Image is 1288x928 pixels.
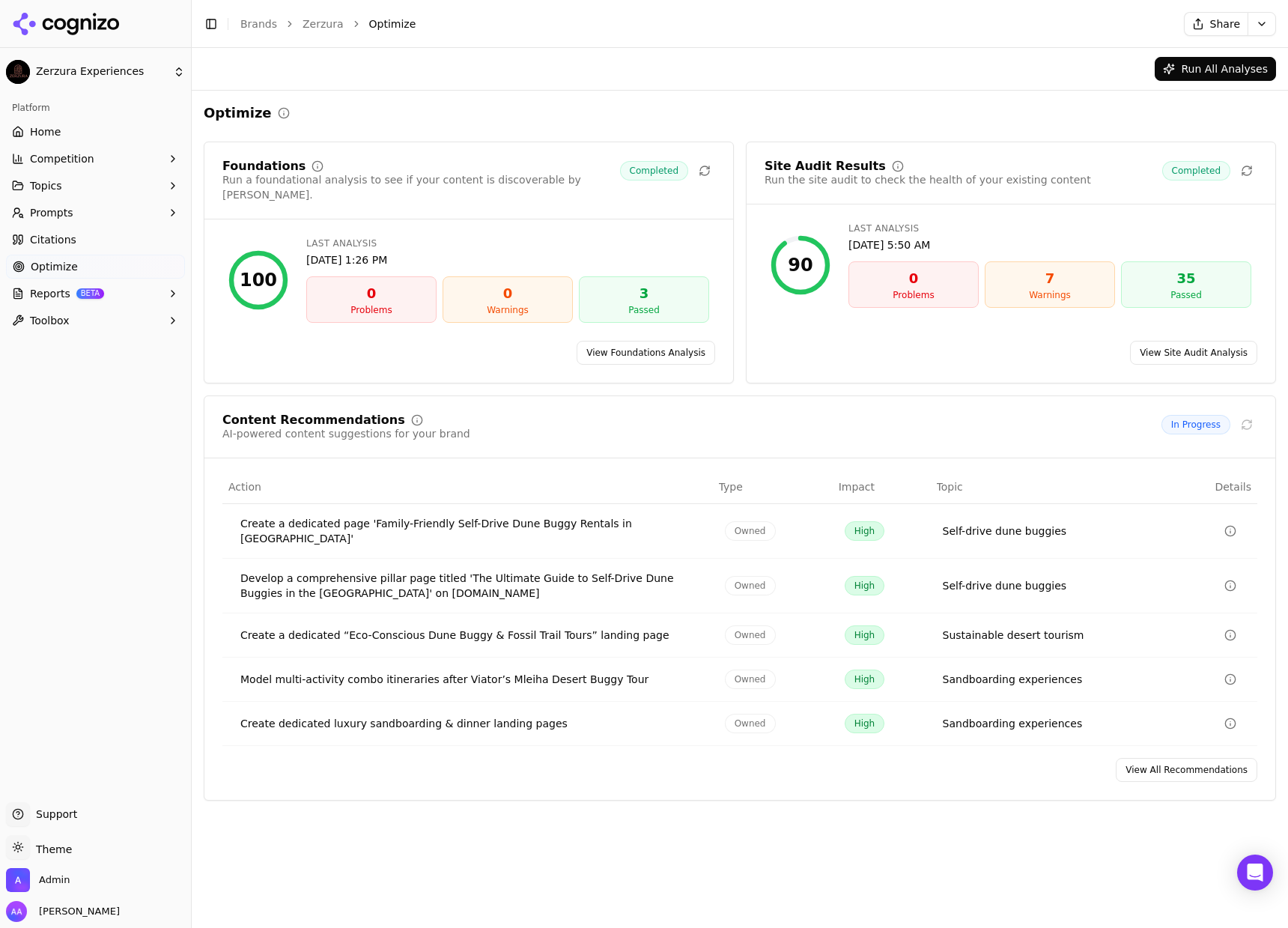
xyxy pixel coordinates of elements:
[30,232,76,247] span: Citations
[6,868,70,892] button: Open organization switcher
[725,521,776,541] span: Owned
[765,160,886,172] div: Site Audit Results
[1128,289,1245,301] div: Passed
[943,524,1067,539] a: Self-drive dune buggies
[1116,758,1257,782] a: View All Recommendations
[848,222,1251,234] div: Last Analysis
[845,521,885,541] span: High
[222,470,713,504] th: Action
[449,283,566,304] div: 0
[620,161,688,181] span: Completed
[240,16,1154,31] nav: breadcrumb
[1130,341,1257,365] a: View Site Audit Analysis
[6,901,27,922] img: Alp Aysan
[943,628,1084,643] a: Sustainable desert tourism
[1155,57,1276,81] button: Run All Analyses
[240,571,701,601] div: Develop a comprehensive pillar page titled 'The Ultimate Guide to Self-Drive Dune Buggies in the ...
[991,289,1108,301] div: Warnings
[586,304,702,316] div: Passed
[725,625,776,645] span: Owned
[845,576,885,595] span: High
[30,151,94,166] span: Competition
[788,253,812,277] div: 90
[313,304,430,316] div: Problems
[39,873,70,887] span: Admin
[586,283,702,304] div: 3
[6,60,30,84] img: Zerzura Experiences
[1161,415,1230,434] span: In Progress
[30,313,70,328] span: Toolbox
[30,124,61,139] span: Home
[1176,479,1251,494] span: Details
[6,201,185,225] button: Prompts
[30,205,73,220] span: Prompts
[240,716,701,731] div: Create dedicated luxury sandboarding & dinner landing pages
[725,714,776,733] span: Owned
[222,426,470,441] div: AI-powered content suggestions for your brand
[240,516,701,546] div: Create a dedicated page 'Family-Friendly Self-Drive Dune Buggy Rentals in [GEOGRAPHIC_DATA]'
[33,905,120,918] span: [PERSON_NAME]
[6,282,185,306] button: ReportsBETA
[6,309,185,333] button: Toolbox
[577,341,715,365] a: View Foundations Analysis
[6,120,185,144] a: Home
[222,160,306,172] div: Foundations
[937,479,963,494] span: Topic
[1170,470,1257,504] th: Details
[6,174,185,198] button: Topics
[30,286,70,301] span: Reports
[845,625,885,645] span: High
[1237,855,1273,891] div: Open Intercom Messenger
[222,172,620,202] div: Run a foundational analysis to see if your content is discoverable by [PERSON_NAME].
[845,714,885,733] span: High
[855,289,972,301] div: Problems
[839,479,875,494] span: Impact
[991,268,1108,289] div: 7
[30,807,77,822] span: Support
[306,252,709,267] div: [DATE] 1:26 PM
[1162,161,1230,181] span: Completed
[1184,12,1248,36] button: Share
[845,670,885,689] span: High
[765,172,1091,187] div: Run the site audit to check the health of your existing content
[222,470,1257,746] div: Data table
[719,479,743,494] span: Type
[313,283,430,304] div: 0
[76,288,104,299] span: BETA
[449,304,566,316] div: Warnings
[306,237,709,249] div: Last Analysis
[30,178,62,193] span: Topics
[240,628,701,643] div: Create a dedicated “Eco-Conscious Dune Buggy & Fossil Trail Tours” landing page
[943,716,1083,731] a: Sandboarding experiences
[303,16,344,31] a: Zerzura
[943,578,1067,593] a: Self-drive dune buggies
[222,414,405,426] div: Content Recommendations
[943,672,1083,687] a: Sandboarding experiences
[713,470,833,504] th: Type
[31,259,78,274] span: Optimize
[240,268,277,292] div: 100
[1128,268,1245,289] div: 35
[240,18,277,30] a: Brands
[204,103,272,124] h2: Optimize
[725,670,776,689] span: Owned
[848,237,1251,252] div: [DATE] 5:50 AM
[855,268,972,289] div: 0
[833,470,931,504] th: Impact
[725,576,776,595] span: Owned
[6,901,120,922] button: Open user button
[6,868,30,892] img: Admin
[6,255,185,279] a: Optimize
[6,96,185,120] div: Platform
[228,479,261,494] span: Action
[369,16,416,31] span: Optimize
[36,65,167,79] span: Zerzura Experiences
[6,228,185,252] a: Citations
[931,470,1170,504] th: Topic
[240,672,701,687] div: Model multi-activity combo itineraries after Viator’s Mleiha Desert Buggy Tour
